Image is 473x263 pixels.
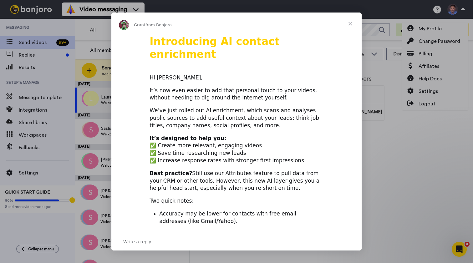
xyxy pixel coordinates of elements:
li: If AI enrichment’s not your style, you can switch it off anytime in your . [159,227,323,242]
div: Open conversation and reply [111,233,362,250]
div: Still use our Attributes feature to pull data from your CRM or other tools. However, this new AI ... [150,170,323,192]
b: It’s designed to help you: [150,135,226,141]
b: Best practice? [150,170,192,176]
div: Two quick notes: [150,197,323,205]
b: Introducing AI contact enrichment [150,35,280,60]
div: ✅ Create more relevant, engaging videos ✅ Save time researching new leads ✅ Increase response rat... [150,135,323,164]
span: from Bonjoro [145,23,172,27]
span: Close [339,13,362,35]
span: Grant [134,23,145,27]
img: Profile image for Grant [119,20,129,30]
div: We’ve just rolled out AI enrichment, which scans and analyses public sources to add useful contex... [150,107,323,129]
div: Hi [PERSON_NAME], [150,74,323,82]
li: Accuracy may be lower for contacts with free email addresses (like Gmail/Yahoo). [159,210,323,225]
div: It’s now even easier to add that personal touch to your videos, without needing to dig around the... [150,87,323,102]
span: Write a reply… [123,238,156,246]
